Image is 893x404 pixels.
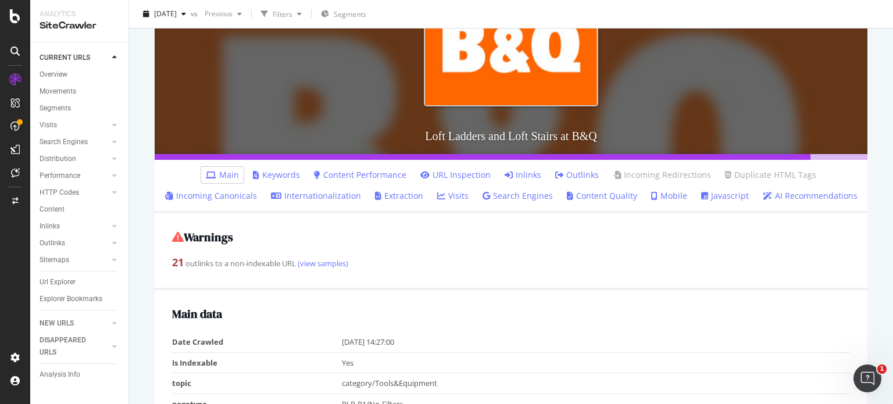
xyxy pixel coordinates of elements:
a: Explorer Bookmarks [40,293,120,305]
span: vs [191,9,200,19]
a: Movements [40,85,120,98]
a: Javascript [701,190,749,202]
div: Segments [40,102,71,115]
iframe: Intercom live chat [853,364,881,392]
a: Performance [40,170,109,182]
a: Url Explorer [40,276,120,288]
div: outlinks to a non-indexable URL [172,255,850,270]
a: Mobile [651,190,687,202]
a: Incoming Redirections [613,169,711,181]
button: Filters [256,5,306,23]
a: Content [40,203,120,216]
a: Inlinks [505,169,541,181]
td: topic [172,373,342,394]
span: Previous [200,9,233,19]
a: AI Recommendations [763,190,858,202]
a: Content Performance [314,169,406,181]
a: Segments [40,102,120,115]
a: Duplicate HTML Tags [725,169,816,181]
a: Distribution [40,153,109,165]
div: CURRENT URLS [40,52,90,64]
a: Visits [437,190,469,202]
div: Url Explorer [40,276,76,288]
div: Content [40,203,65,216]
span: Segments [334,9,366,19]
a: Search Engines [483,190,553,202]
span: 2025 Jul. 10th [154,9,177,19]
td: [DATE] 14:27:00 [342,332,851,352]
div: Inlinks [40,220,60,233]
div: Explorer Bookmarks [40,293,102,305]
button: [DATE] [138,5,191,23]
div: Visits [40,119,57,131]
div: Filters [273,9,292,19]
a: URL Inspection [420,169,491,181]
div: Search Engines [40,136,88,148]
a: Incoming Canonicals [165,190,257,202]
a: Main [206,169,239,181]
a: Extraction [375,190,423,202]
a: Internationalization [271,190,361,202]
div: Overview [40,69,67,81]
strong: 21 [172,255,184,269]
span: 1 [877,364,887,374]
button: Previous [200,5,247,23]
div: SiteCrawler [40,19,119,33]
div: Analysis Info [40,369,80,381]
a: Inlinks [40,220,109,233]
a: Content Quality [567,190,637,202]
a: CURRENT URLS [40,52,109,64]
a: Outlinks [40,237,109,249]
div: Performance [40,170,80,182]
a: NEW URLS [40,317,109,330]
button: Segments [316,5,371,23]
a: (view samples) [296,258,348,269]
a: Outlinks [555,169,599,181]
a: Keywords [253,169,300,181]
div: Outlinks [40,237,65,249]
td: category/Tools&Equipment [342,373,851,394]
a: Sitemaps [40,254,109,266]
a: DISAPPEARED URLS [40,334,109,359]
div: NEW URLS [40,317,74,330]
h2: Main data [172,308,850,320]
h2: Warnings [172,231,850,244]
td: Yes [342,352,851,373]
div: HTTP Codes [40,187,79,199]
a: HTTP Codes [40,187,109,199]
td: Date Crawled [172,332,342,352]
a: Visits [40,119,109,131]
div: Analytics [40,9,119,19]
td: Is Indexable [172,352,342,373]
a: Overview [40,69,120,81]
div: DISAPPEARED URLS [40,334,98,359]
h3: Loft Ladders and Loft Stairs at B&Q [155,118,867,154]
a: Search Engines [40,136,109,148]
div: Movements [40,85,76,98]
div: Sitemaps [40,254,69,266]
div: Distribution [40,153,76,165]
a: Analysis Info [40,369,120,381]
